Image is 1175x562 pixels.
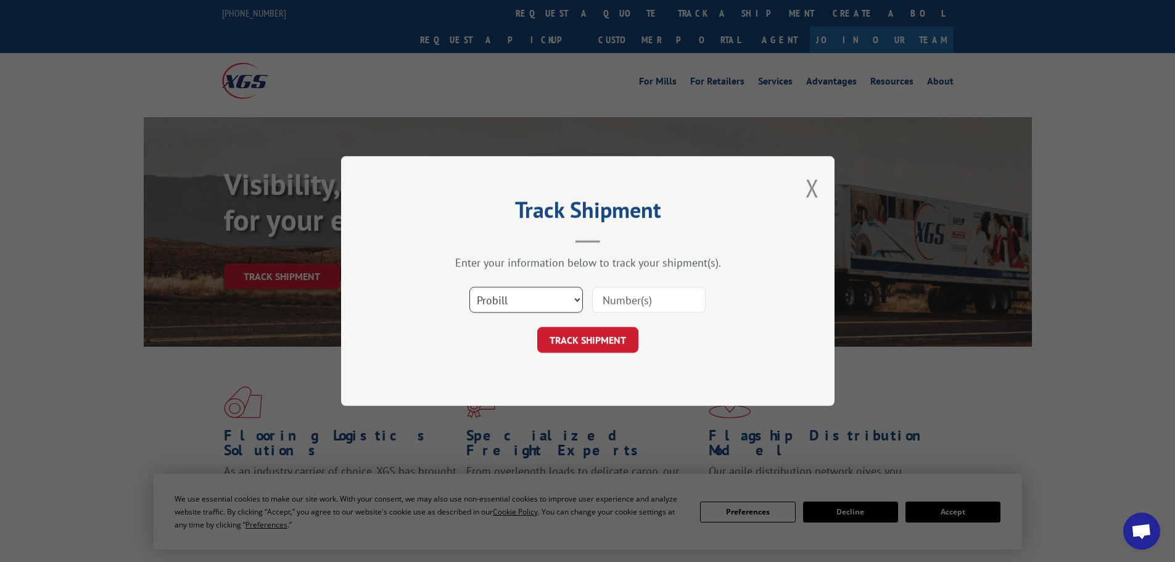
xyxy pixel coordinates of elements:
[537,327,638,353] button: TRACK SHIPMENT
[403,255,773,270] div: Enter your information below to track your shipment(s).
[1123,513,1160,550] div: Open chat
[592,287,706,313] input: Number(s)
[403,201,773,225] h2: Track Shipment
[806,171,819,204] button: Close modal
